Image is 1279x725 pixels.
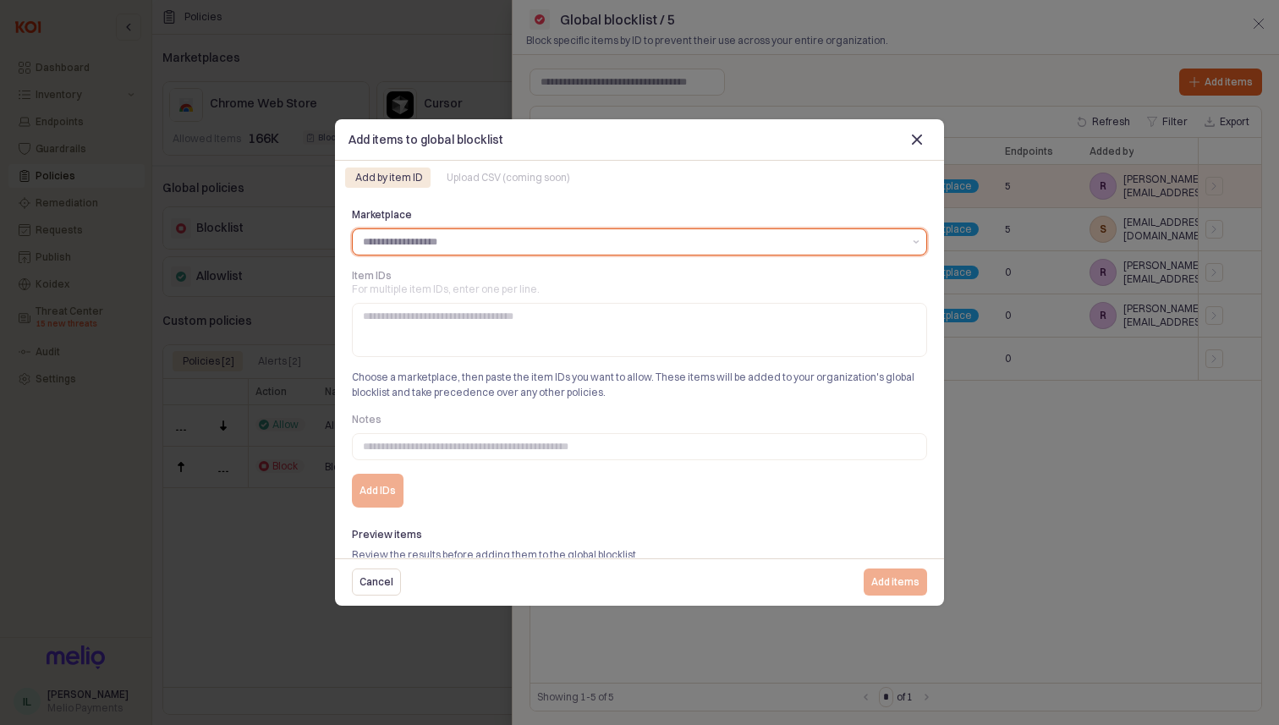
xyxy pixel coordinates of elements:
div: Upload CSV (coming soon) [436,168,580,188]
button: Add IDs [352,474,403,508]
p: Add items [871,575,919,589]
div: Add by item ID [355,168,423,188]
p: Choose a marketplace, then paste the item IDs you want to allow. These items will be added to you... [352,370,927,400]
button: Close [903,126,930,153]
p: Review the results before adding them to the global blocklist. [352,547,927,563]
span: Marketplace [352,208,412,221]
span: Notes [352,413,382,426]
div: Add by item ID [345,168,433,188]
p: Cancel [360,575,393,589]
button: Show suggestions [906,229,926,255]
span: Item IDs [352,269,392,282]
p: Preview items [352,527,927,542]
button: Add items [864,568,927,596]
p: Add IDs [360,484,396,497]
div: For multiple item IDs, enter one per line. [352,283,540,296]
button: Cancel [352,568,401,596]
div: Upload CSV (coming soon) [447,168,570,188]
p: Add items to global blocklist [349,131,782,149]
